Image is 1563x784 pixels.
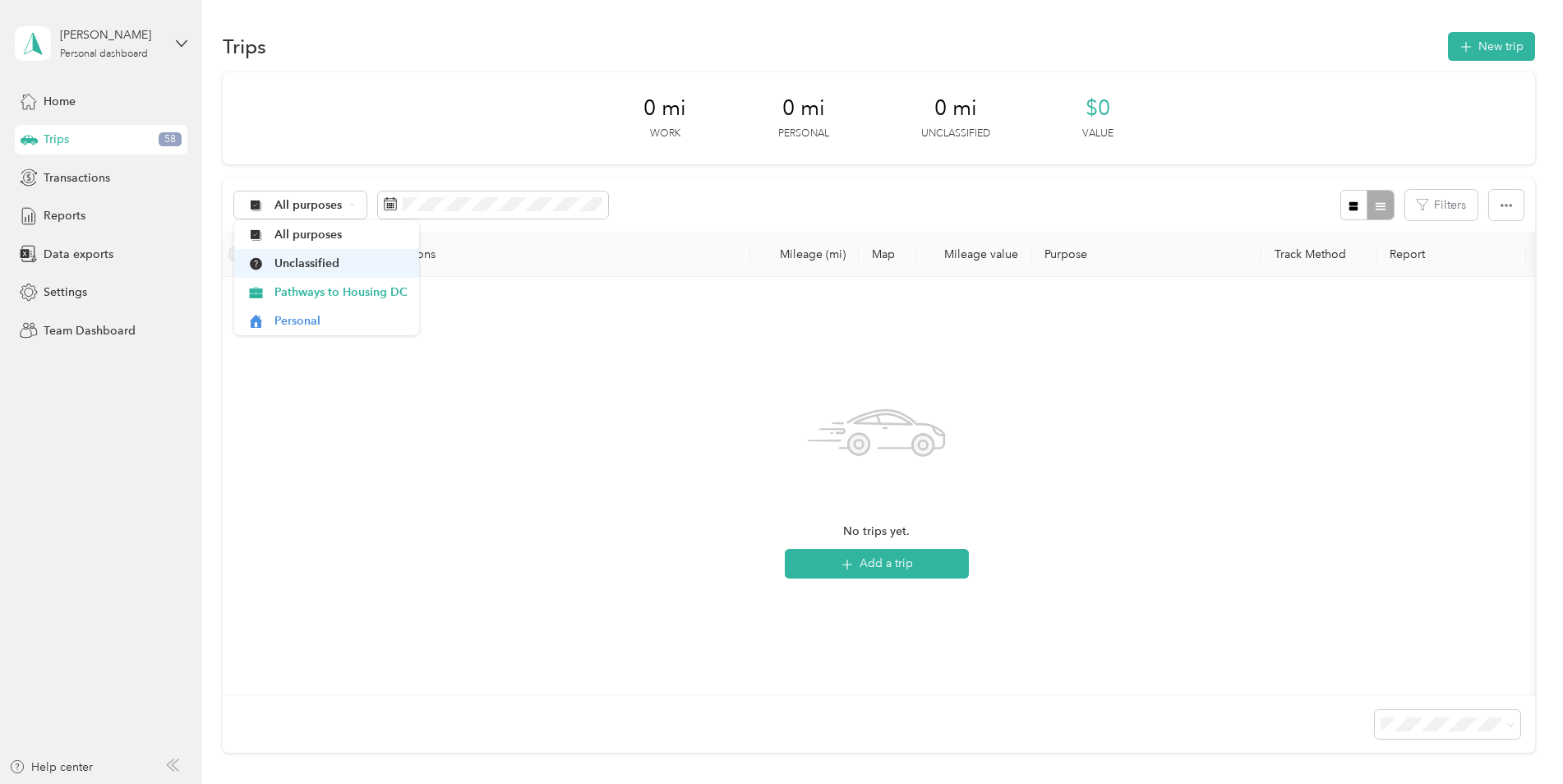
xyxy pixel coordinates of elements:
[1261,232,1376,277] th: Track Method
[372,232,750,277] th: Locations
[274,284,408,301] span: Pathways to Housing DC
[785,549,969,579] button: Add a trip
[60,26,163,44] div: [PERSON_NAME]
[159,132,182,147] span: 58
[44,93,76,110] span: Home
[274,312,408,330] span: Personal
[44,131,69,148] span: Trips
[750,232,859,277] th: Mileage (mi)
[44,284,87,301] span: Settings
[782,95,825,122] span: 0 mi
[1031,232,1261,277] th: Purpose
[274,226,408,243] span: All purposes
[44,246,113,263] span: Data exports
[9,759,93,776] button: Help center
[1448,32,1535,61] button: New trip
[859,232,916,277] th: Map
[843,523,910,541] span: No trips yet.
[1086,95,1110,122] span: $0
[1376,232,1526,277] th: Report
[274,200,343,211] span: All purposes
[223,38,266,55] h1: Trips
[1405,190,1478,220] button: Filters
[916,232,1031,277] th: Mileage value
[934,95,977,122] span: 0 mi
[778,127,829,141] p: Personal
[921,127,990,141] p: Unclassified
[60,49,148,59] div: Personal dashboard
[643,95,686,122] span: 0 mi
[1082,127,1113,141] p: Value
[274,255,408,272] span: Unclassified
[44,169,110,187] span: Transactions
[44,207,85,224] span: Reports
[1471,692,1563,784] iframe: Everlance-gr Chat Button Frame
[650,127,680,141] p: Work
[44,322,136,339] span: Team Dashboard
